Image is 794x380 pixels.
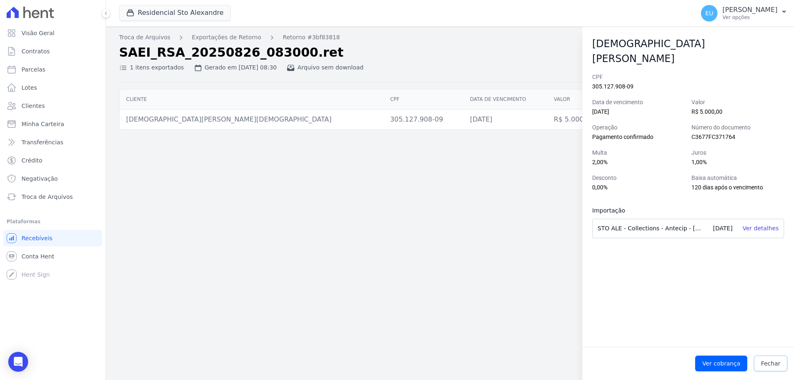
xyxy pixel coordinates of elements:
[464,89,548,110] th: Data de vencimento
[119,63,184,72] div: 1 itens exportados
[8,352,28,372] div: Open Intercom Messenger
[22,252,54,261] span: Conta Hent
[592,108,609,115] span: [DATE]
[22,47,50,55] span: Contratos
[22,193,73,201] span: Troca de Arquivos
[691,148,784,157] label: Juros
[691,98,784,107] label: Valor
[22,65,45,74] span: Parcelas
[3,152,102,169] a: Crédito
[592,159,607,165] span: 2,00%
[119,33,170,42] a: Troca de Arquivos
[283,33,340,42] a: Retorno #3bf83818
[592,36,784,66] h2: [DEMOGRAPHIC_DATA][PERSON_NAME]
[592,206,688,215] h3: Importação
[120,110,383,130] td: [DEMOGRAPHIC_DATA][PERSON_NAME][DEMOGRAPHIC_DATA]
[691,184,763,191] span: 120 dias após o vencimento
[120,89,383,110] th: Cliente
[22,120,64,128] span: Minha Carteira
[761,359,780,368] span: Fechar
[22,234,53,242] span: Recebíveis
[383,110,463,130] td: 305.127.908-09
[3,79,102,96] a: Lotes
[722,14,777,21] p: Ver opções
[691,134,735,140] span: C3677FC371764
[592,83,634,90] span: 305.127.908-09
[702,359,740,368] span: Ver cobrança
[3,116,102,132] a: Minha Carteira
[691,159,707,165] span: 1,00%
[547,89,612,110] th: Valor
[592,184,607,191] span: 0,00%
[464,110,548,130] td: [DATE]
[708,219,737,238] div: [DATE]
[3,230,102,246] a: Recebíveis
[694,2,794,25] button: EU [PERSON_NAME] Ver opções
[7,217,99,227] div: Plataformas
[592,123,685,132] label: Operação
[22,156,43,165] span: Crédito
[22,138,63,146] span: Transferências
[742,225,779,232] a: Ver detalhes
[383,89,463,110] th: CPF
[3,25,102,41] a: Visão Geral
[22,29,55,37] span: Visão Geral
[547,110,612,130] td: R$ 5.000,00
[119,33,781,42] nav: Breadcrumb
[3,61,102,78] a: Parcelas
[593,219,708,238] div: STO ALE - Collections - Antecip - [DEMOGRAPHIC_DATA][PERSON_NAME] de [DEMOGRAPHIC_DATA]
[592,174,685,182] label: Desconto
[119,5,231,21] button: Residencial Sto Alexandre
[3,170,102,187] a: Negativação
[691,123,784,132] label: Número do documento
[592,148,685,157] label: Multa
[722,6,777,14] p: [PERSON_NAME]
[22,174,58,183] span: Negativação
[194,63,277,72] div: Gerado em [DATE] 08:30
[3,134,102,151] a: Transferências
[3,248,102,265] a: Conta Hent
[119,45,708,60] h2: SAEI_RSA_20250826_083000.ret
[691,108,722,115] span: R$ 5.000,00
[592,98,685,107] label: Data de vencimento
[22,84,37,92] span: Lotes
[287,63,364,72] div: Arquivo sem download
[3,189,102,205] a: Troca de Arquivos
[3,43,102,60] a: Contratos
[22,102,45,110] span: Clientes
[691,174,784,182] label: Baixa automática
[3,98,102,114] a: Clientes
[192,33,261,42] a: Exportações de Retorno
[592,73,784,81] label: CPF
[706,10,713,16] span: EU
[592,134,653,140] span: Pagamento confirmado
